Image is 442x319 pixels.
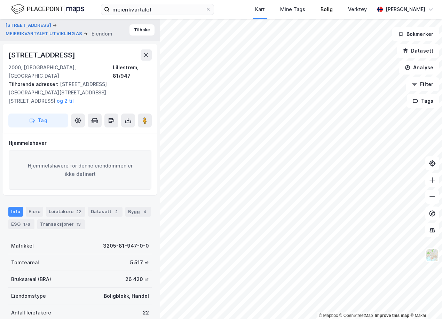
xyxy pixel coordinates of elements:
div: 4 [141,208,148,215]
button: Tilbake [129,24,155,36]
div: Eiendom [92,30,112,38]
input: Søk på adresse, matrikkel, gårdeiere, leietakere eller personer [110,4,205,15]
div: Lillestrøm, 81/947 [113,63,152,80]
iframe: Chat Widget [407,286,442,319]
div: Hjemmelshaver [9,139,151,147]
div: Eiere [26,207,43,217]
button: MEIERIKVARTALET UTVIKLING AS [6,30,84,37]
div: Leietakere [46,207,85,217]
div: Tomteareal [11,258,39,267]
div: 13 [75,221,82,228]
button: Bokmerker [392,27,439,41]
a: Mapbox [319,313,338,318]
button: Analyse [399,61,439,75]
button: Filter [406,77,439,91]
div: Transaksjoner [37,219,85,229]
div: Boligblokk, Handel [104,292,149,300]
div: 2000, [GEOGRAPHIC_DATA], [GEOGRAPHIC_DATA] [8,63,113,80]
div: Datasett [88,207,123,217]
a: Improve this map [375,313,409,318]
div: 22 [143,309,149,317]
div: Bygg [125,207,151,217]
div: [STREET_ADDRESS][GEOGRAPHIC_DATA][STREET_ADDRESS][STREET_ADDRESS] [8,80,146,105]
div: Verktøy [348,5,367,14]
div: Bolig [321,5,333,14]
div: 22 [75,208,82,215]
div: 3205-81-947-0-0 [103,242,149,250]
button: [STREET_ADDRESS] [6,22,53,29]
div: [PERSON_NAME] [386,5,425,14]
div: Hjemmelshavere for denne eiendommen er ikke definert [9,150,151,190]
div: Eiendomstype [11,292,46,300]
div: 176 [22,221,32,228]
div: Antall leietakere [11,309,51,317]
button: Tags [407,94,439,108]
div: Kart [255,5,265,14]
div: ESG [8,219,34,229]
button: Datasett [397,44,439,58]
div: 5 517 ㎡ [130,258,149,267]
div: Info [8,207,23,217]
img: Z [426,249,439,262]
img: logo.f888ab2527a4732fd821a326f86c7f29.svg [11,3,84,15]
div: 26 420 ㎡ [125,275,149,283]
a: OpenStreetMap [339,313,373,318]
div: Mine Tags [280,5,305,14]
div: Matrikkel [11,242,34,250]
button: Tag [8,114,68,127]
div: Kontrollprogram for chat [407,286,442,319]
span: Tilhørende adresser: [8,81,60,87]
div: Bruksareal (BRA) [11,275,51,283]
div: 2 [113,208,120,215]
div: [STREET_ADDRESS] [8,49,77,61]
